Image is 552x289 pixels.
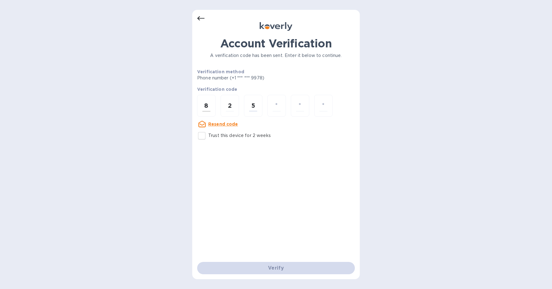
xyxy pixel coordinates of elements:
h1: Account Verification [197,37,355,50]
p: Phone number (+1 *** *** 9978) [197,75,311,81]
u: Resend code [208,122,238,126]
b: Verification method [197,69,244,74]
p: Trust this device for 2 weeks [208,132,271,139]
p: A verification code has been sent. Enter it below to continue. [197,52,355,59]
p: Verification code [197,86,355,92]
